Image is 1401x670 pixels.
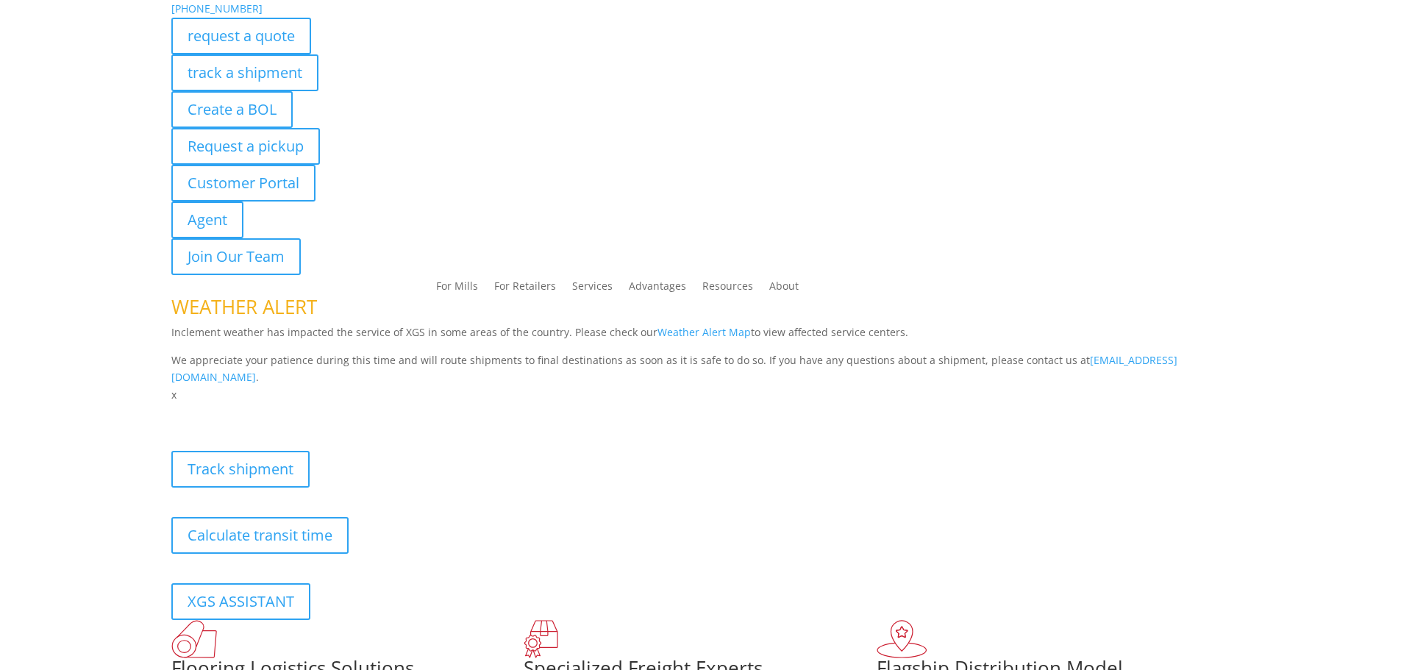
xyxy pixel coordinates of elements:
span: WEATHER ALERT [171,293,317,320]
a: Track shipment [171,451,310,488]
a: XGS ASSISTANT [171,583,310,620]
a: Advantages [629,281,686,297]
a: [PHONE_NUMBER] [171,1,263,15]
a: Request a pickup [171,128,320,165]
img: xgs-icon-flagship-distribution-model-red [877,620,927,658]
img: xgs-icon-total-supply-chain-intelligence-red [171,620,217,658]
a: Join Our Team [171,238,301,275]
a: Calculate transit time [171,517,349,554]
p: Inclement weather has impacted the service of XGS in some areas of the country. Please check our ... [171,324,1230,352]
a: Create a BOL [171,91,293,128]
a: Customer Portal [171,165,316,202]
a: Resources [702,281,753,297]
a: request a quote [171,18,311,54]
a: Agent [171,202,243,238]
a: For Mills [436,281,478,297]
p: x [171,386,1230,404]
a: Services [572,281,613,297]
a: Weather Alert Map [657,325,751,339]
a: About [769,281,799,297]
a: track a shipment [171,54,318,91]
p: We appreciate your patience during this time and will route shipments to final destinations as so... [171,352,1230,387]
b: Visibility, transparency, and control for your entire supply chain. [171,406,499,420]
img: xgs-icon-focused-on-flooring-red [524,620,558,658]
a: For Retailers [494,281,556,297]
